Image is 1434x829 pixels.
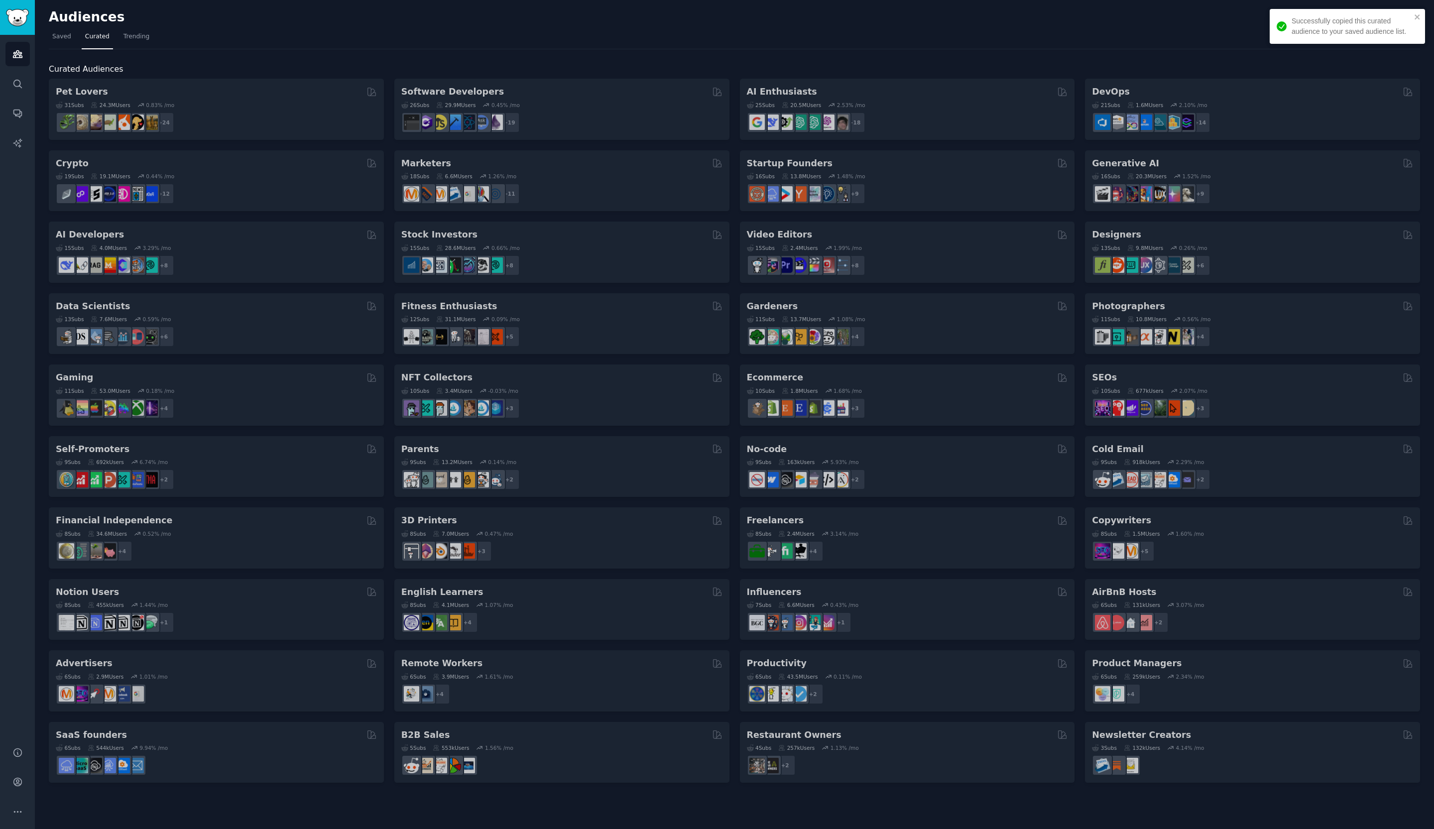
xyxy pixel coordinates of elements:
a: Trending [120,29,153,49]
span: Curated [85,32,110,41]
span: Saved [52,32,71,41]
span: Curated Audiences [49,63,123,76]
img: GummySearch logo [6,9,29,26]
div: Successfully copied this curated audience to your saved audience list. [1292,16,1411,37]
a: Curated [82,29,113,49]
a: Saved [49,29,75,49]
span: Trending [123,32,149,41]
button: close [1414,13,1421,21]
h2: Audiences [49,9,1339,25]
